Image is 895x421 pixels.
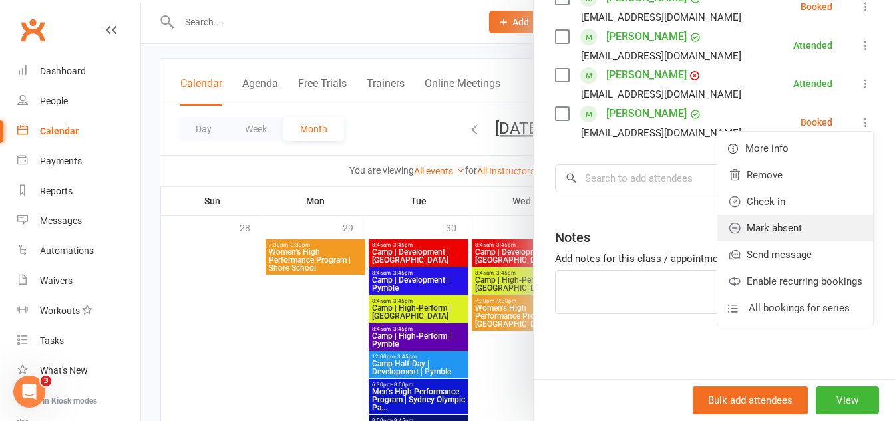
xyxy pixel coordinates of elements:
div: Booked [801,118,832,127]
a: Calendar [17,116,140,146]
button: View [816,386,879,414]
span: All bookings for series [749,300,850,316]
div: What's New [40,365,88,376]
button: Bulk add attendees [693,386,808,414]
div: Calendar [40,126,79,136]
a: [PERSON_NAME] [606,26,687,47]
iframe: Intercom live chat [13,376,45,408]
a: People [17,86,140,116]
div: Notes [555,228,590,247]
a: Dashboard [17,57,140,86]
a: Mark absent [717,215,873,241]
div: Waivers [40,275,73,286]
div: Workouts [40,305,80,316]
a: Waivers [17,266,140,296]
a: Enable recurring bookings [717,268,873,295]
a: Payments [17,146,140,176]
a: Clubworx [16,13,49,47]
a: More info [717,135,873,162]
a: [PERSON_NAME] [606,65,687,86]
div: Booked [801,2,832,11]
span: 3 [41,376,51,386]
div: [EMAIL_ADDRESS][DOMAIN_NAME] [581,86,741,103]
div: Dashboard [40,66,86,76]
a: Workouts [17,296,140,326]
a: Remove [717,162,873,188]
div: People [40,96,68,106]
div: Messages [40,215,82,226]
div: [EMAIL_ADDRESS][DOMAIN_NAME] [581,124,741,142]
span: More info [745,140,789,156]
a: What's New [17,356,140,386]
a: Messages [17,206,140,236]
div: Attended [793,41,832,50]
div: [EMAIL_ADDRESS][DOMAIN_NAME] [581,9,741,26]
input: Search to add attendees [555,164,874,192]
a: Reports [17,176,140,206]
a: Automations [17,236,140,266]
a: Check in [717,188,873,215]
a: Send message [717,241,873,268]
div: Tasks [40,335,64,346]
div: Attended [793,79,832,88]
div: Automations [40,245,94,256]
div: [EMAIL_ADDRESS][DOMAIN_NAME] [581,47,741,65]
a: Tasks [17,326,140,356]
a: [PERSON_NAME] [606,103,687,124]
div: Add notes for this class / appointment below [555,251,874,267]
div: Payments [40,156,82,166]
div: Reports [40,186,73,196]
a: All bookings for series [717,295,873,321]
